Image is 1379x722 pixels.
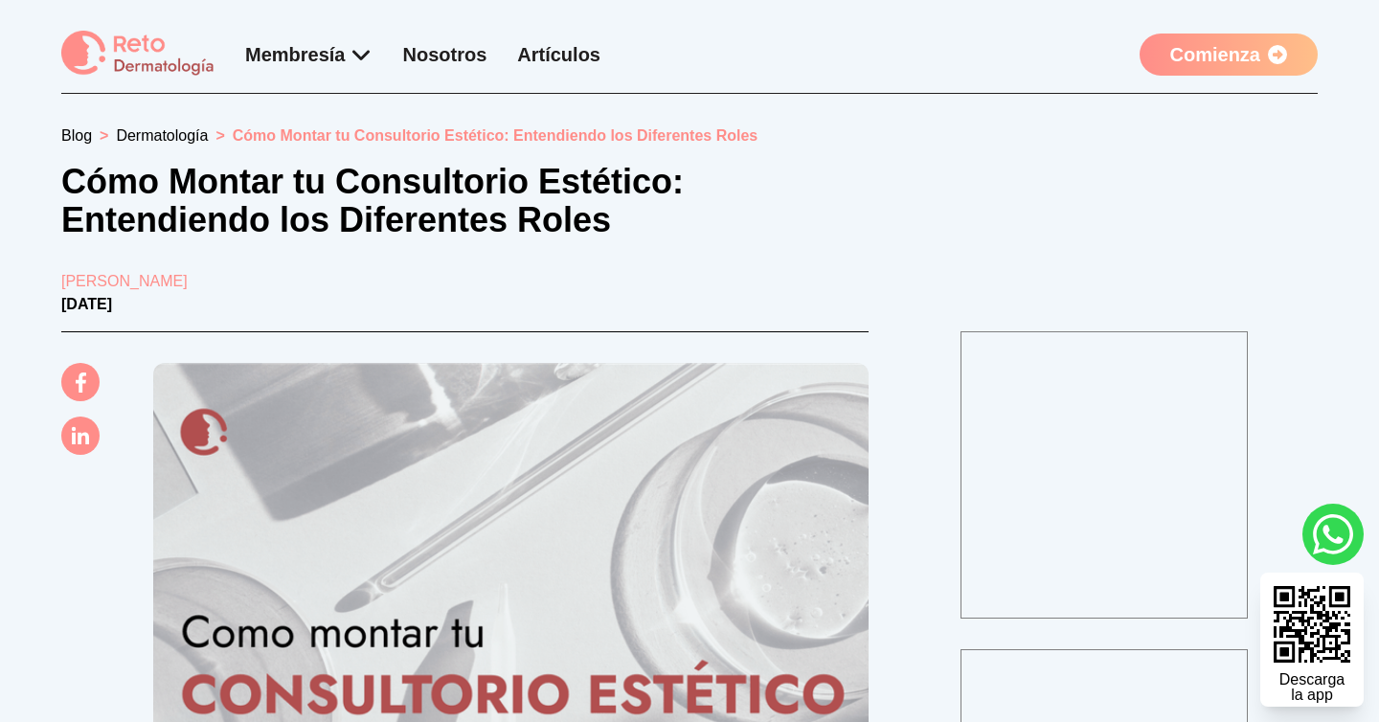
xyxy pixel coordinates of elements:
[116,127,208,144] a: Dermatología
[61,163,797,239] h1: Cómo Montar tu Consultorio Estético: Entendiendo los Diferentes Roles
[1279,672,1345,703] div: Descarga la app
[61,31,215,78] img: logo Reto dermatología
[1140,34,1318,76] a: Comienza
[403,44,487,65] a: Nosotros
[61,293,1318,316] p: [DATE]
[245,41,373,68] div: Membresía
[215,127,224,144] span: >
[517,44,600,65] a: Artículos
[233,127,757,144] span: Cómo Montar tu Consultorio Estético: Entendiendo los Diferentes Roles
[1302,504,1364,565] a: whatsapp button
[61,270,1318,293] a: [PERSON_NAME]
[61,127,92,144] a: Blog
[100,127,108,144] span: >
